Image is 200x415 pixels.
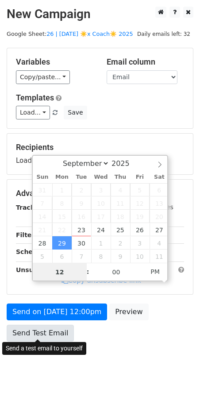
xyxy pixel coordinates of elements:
span: September 21, 2025 [33,223,52,236]
span: September 30, 2025 [72,236,91,250]
span: September 17, 2025 [91,210,111,223]
span: September 12, 2025 [130,196,150,210]
input: Year [109,159,141,168]
span: Click to toggle [143,263,167,281]
span: Tue [72,174,91,180]
h5: Variables [16,57,93,67]
span: October 2, 2025 [111,236,130,250]
span: October 3, 2025 [130,236,150,250]
a: Load... [16,106,50,119]
span: Fri [130,174,150,180]
span: September 25, 2025 [111,223,130,236]
span: : [87,263,89,281]
span: October 5, 2025 [33,250,52,263]
span: September 19, 2025 [130,210,150,223]
span: September 14, 2025 [33,210,52,223]
span: September 27, 2025 [150,223,169,236]
span: October 6, 2025 [52,250,72,263]
strong: Schedule [16,248,48,255]
strong: Filters [16,231,38,238]
span: September 4, 2025 [111,183,130,196]
span: September 16, 2025 [72,210,91,223]
a: Templates [16,93,54,102]
span: October 4, 2025 [150,236,169,250]
span: September 3, 2025 [91,183,111,196]
span: October 7, 2025 [72,250,91,263]
input: Hour [33,263,87,281]
span: September 13, 2025 [150,196,169,210]
span: October 9, 2025 [111,250,130,263]
span: October 1, 2025 [91,236,111,250]
span: September 22, 2025 [52,223,72,236]
span: September 20, 2025 [150,210,169,223]
span: September 9, 2025 [72,196,91,210]
span: October 10, 2025 [130,250,150,263]
a: Copy unsubscribe link [62,277,141,284]
strong: Unsubscribe [16,266,59,273]
span: September 11, 2025 [111,196,130,210]
span: September 23, 2025 [72,223,91,236]
iframe: Chat Widget [156,373,200,415]
button: Save [64,106,87,119]
span: Sat [150,174,169,180]
label: UTM Codes [138,203,173,212]
span: Wed [91,174,111,180]
span: September 10, 2025 [91,196,111,210]
span: September 8, 2025 [52,196,72,210]
span: September 28, 2025 [33,236,52,250]
span: Thu [111,174,130,180]
span: September 26, 2025 [130,223,150,236]
span: October 11, 2025 [150,250,169,263]
span: September 24, 2025 [91,223,111,236]
span: Sun [33,174,52,180]
a: Preview [109,304,148,320]
a: Send on [DATE] 12:00pm [7,304,107,320]
h5: Advanced [16,188,184,198]
span: August 31, 2025 [33,183,52,196]
span: September 15, 2025 [52,210,72,223]
div: Send a test email to yourself [2,342,86,355]
h2: New Campaign [7,7,193,22]
h5: Recipients [16,142,184,152]
span: September 1, 2025 [52,183,72,196]
span: September 7, 2025 [33,196,52,210]
span: October 8, 2025 [91,250,111,263]
span: September 6, 2025 [150,183,169,196]
a: Copy/paste... [16,70,70,84]
input: Minute [89,263,143,281]
small: Google Sheet: [7,31,133,37]
h5: Email column [107,57,184,67]
span: September 2, 2025 [72,183,91,196]
span: September 5, 2025 [130,183,150,196]
strong: Tracking [16,204,46,211]
span: September 29, 2025 [52,236,72,250]
a: Send Test Email [7,325,74,342]
span: Mon [52,174,72,180]
a: 26 | [DATE] ☀️x Coach☀️ 2025 [46,31,133,37]
div: Loading... [16,142,184,165]
a: Daily emails left: 32 [134,31,193,37]
span: Daily emails left: 32 [134,29,193,39]
span: September 18, 2025 [111,210,130,223]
